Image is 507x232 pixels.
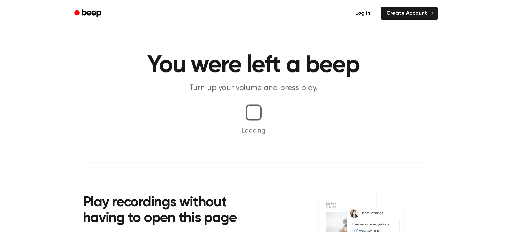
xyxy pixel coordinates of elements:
[83,53,424,77] h1: You were left a beep
[70,7,107,20] a: Beep
[381,7,438,20] a: Create Account
[8,126,499,136] p: Loading
[83,195,263,227] h2: Play recordings without having to open this page
[349,6,377,21] a: Log in
[126,83,382,94] p: Turn up your volume and press play.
